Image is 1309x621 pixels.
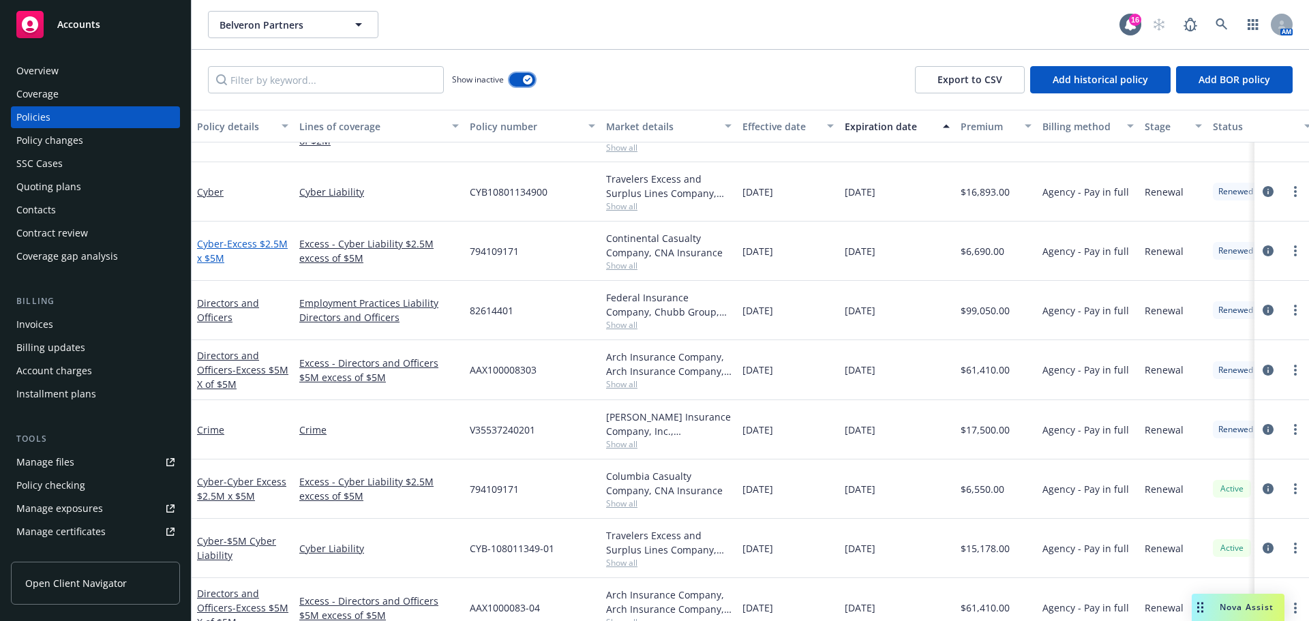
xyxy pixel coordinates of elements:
[11,383,180,405] a: Installment plans
[197,534,276,562] a: Cyber
[961,119,1017,134] div: Premium
[452,74,504,85] span: Show inactive
[197,475,286,502] span: - Cyber Excess $2.5M x $5M
[606,350,732,378] div: Arch Insurance Company, Arch Insurance Company, CRC Group
[839,110,955,142] button: Expiration date
[1218,423,1253,436] span: Renewed
[470,363,537,377] span: AAX100008303
[1239,11,1267,38] a: Switch app
[845,244,875,258] span: [DATE]
[1192,594,1209,621] div: Drag to move
[1037,110,1139,142] button: Billing method
[11,544,180,566] a: Manage claims
[742,119,819,134] div: Effective date
[16,222,88,244] div: Contract review
[11,521,180,543] a: Manage certificates
[1192,594,1284,621] button: Nova Assist
[16,544,85,566] div: Manage claims
[1213,119,1296,134] div: Status
[16,498,103,519] div: Manage exposures
[11,153,180,175] a: SSC Cases
[1145,185,1184,199] span: Renewal
[961,185,1010,199] span: $16,893.00
[1145,423,1184,437] span: Renewal
[1260,243,1276,259] a: circleInformation
[299,541,459,556] a: Cyber Liability
[1042,541,1129,556] span: Agency - Pay in full
[1139,110,1207,142] button: Stage
[1042,363,1129,377] span: Agency - Pay in full
[208,66,444,93] input: Filter by keyword...
[208,11,378,38] button: Belveron Partners
[1287,600,1304,616] a: more
[1199,73,1270,86] span: Add BOR policy
[470,244,519,258] span: 794109171
[742,482,773,496] span: [DATE]
[606,378,732,390] span: Show all
[606,469,732,498] div: Columbia Casualty Company, CNA Insurance
[299,237,459,265] a: Excess - Cyber Liability $2.5M excess of $5M
[845,423,875,437] span: [DATE]
[294,110,464,142] button: Lines of coverage
[11,498,180,519] span: Manage exposures
[197,363,288,391] span: - Excess $5M X of $5M
[961,303,1010,318] span: $99,050.00
[57,19,100,30] span: Accounts
[1287,302,1304,318] a: more
[11,5,180,44] a: Accounts
[470,185,547,199] span: CYB10801134900
[1220,601,1274,613] span: Nova Assist
[16,130,83,151] div: Policy changes
[464,110,601,142] button: Policy number
[470,601,540,615] span: AAX1000083-04
[11,432,180,446] div: Tools
[742,363,773,377] span: [DATE]
[470,423,535,437] span: V35537240201
[1218,542,1246,554] span: Active
[915,66,1025,93] button: Export to CSV
[470,303,513,318] span: 82614401
[1218,364,1253,376] span: Renewed
[961,244,1004,258] span: $6,690.00
[470,482,519,496] span: 794109171
[606,498,732,509] span: Show all
[197,349,288,391] a: Directors and Officers
[1145,541,1184,556] span: Renewal
[25,576,127,590] span: Open Client Navigator
[11,176,180,198] a: Quoting plans
[1260,362,1276,378] a: circleInformation
[1042,482,1129,496] span: Agency - Pay in full
[742,601,773,615] span: [DATE]
[220,18,337,32] span: Belveron Partners
[1042,423,1129,437] span: Agency - Pay in full
[197,534,276,562] span: - $5M Cyber Liability
[11,130,180,151] a: Policy changes
[1260,302,1276,318] a: circleInformation
[192,110,294,142] button: Policy details
[606,290,732,319] div: Federal Insurance Company, Chubb Group, CRC Group
[470,541,554,556] span: CYB-108011349-01
[1042,119,1119,134] div: Billing method
[1218,185,1253,198] span: Renewed
[1260,183,1276,200] a: circleInformation
[1260,421,1276,438] a: circleInformation
[299,296,459,310] a: Employment Practices Liability
[1145,244,1184,258] span: Renewal
[606,172,732,200] div: Travelers Excess and Surplus Lines Company, Travelers Insurance, CRC Group
[16,245,118,267] div: Coverage gap analysis
[1145,601,1184,615] span: Renewal
[961,541,1010,556] span: $15,178.00
[1145,119,1187,134] div: Stage
[197,237,288,264] span: - Excess $2.5M x $5M
[299,310,459,324] a: Directors and Officers
[742,185,773,199] span: [DATE]
[742,423,773,437] span: [DATE]
[1287,421,1304,438] a: more
[470,119,580,134] div: Policy number
[1145,363,1184,377] span: Renewal
[299,185,459,199] a: Cyber Liability
[606,142,732,153] span: Show all
[845,303,875,318] span: [DATE]
[1129,14,1141,26] div: 16
[961,363,1010,377] span: $61,410.00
